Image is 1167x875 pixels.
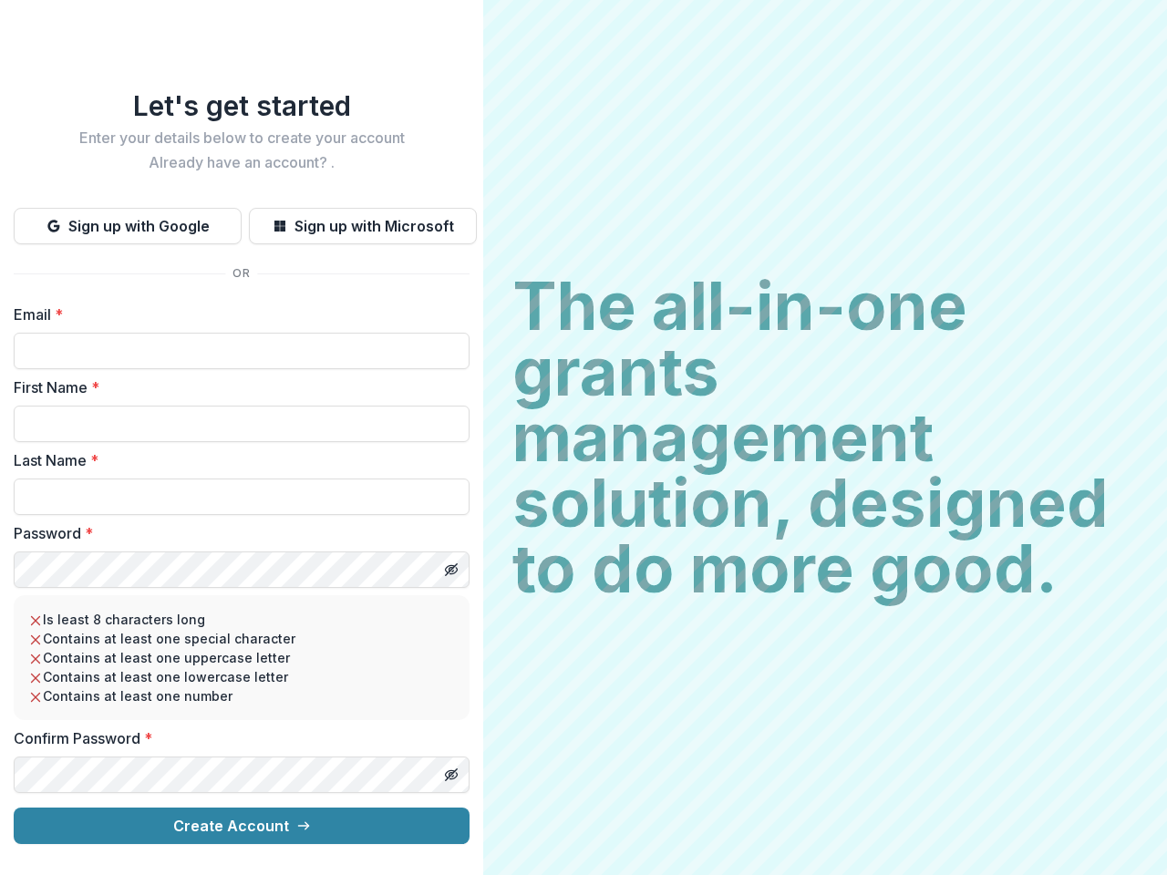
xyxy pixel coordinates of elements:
[14,727,459,749] label: Confirm Password
[28,610,455,629] li: Is least 8 characters long
[14,154,470,171] h2: Already have an account? .
[14,376,459,398] label: First Name
[14,89,470,122] h1: Let's get started
[28,667,455,686] li: Contains at least one lowercase letter
[437,760,466,789] button: Toggle password visibility
[249,208,477,244] button: Sign up with Microsoft
[14,522,459,544] label: Password
[14,304,459,325] label: Email
[14,129,470,147] h2: Enter your details below to create your account
[437,555,466,584] button: Toggle password visibility
[28,648,455,667] li: Contains at least one uppercase letter
[14,208,242,244] button: Sign up with Google
[14,808,470,844] button: Create Account
[28,629,455,648] li: Contains at least one special character
[14,449,459,471] label: Last Name
[28,686,455,705] li: Contains at least one number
